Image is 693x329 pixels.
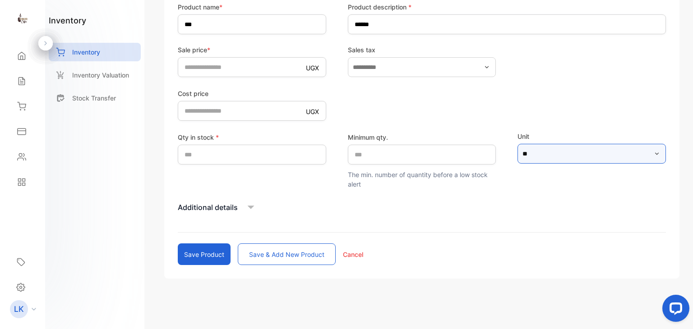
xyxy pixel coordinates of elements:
[178,89,326,98] label: Cost price
[178,45,326,55] label: Sale price
[655,291,693,329] iframe: LiveChat chat widget
[16,12,29,25] img: logo
[72,47,100,57] p: Inventory
[72,70,129,80] p: Inventory Valuation
[306,63,319,73] p: UGX
[348,45,496,55] label: Sales tax
[49,66,141,84] a: Inventory Valuation
[49,14,86,27] h1: inventory
[178,243,231,265] button: Save product
[306,107,319,116] p: UGX
[178,133,326,142] label: Qty in stock
[178,202,238,213] p: Additional details
[49,89,141,107] a: Stock Transfer
[178,2,326,12] label: Product name
[72,93,116,103] p: Stock Transfer
[343,250,363,259] p: Cancel
[238,243,336,265] button: Save & add new product
[348,2,666,12] label: Product description
[14,303,24,315] p: LK
[517,132,666,141] label: Unit
[348,170,496,189] p: The min. number of quantity before a low stock alert
[49,43,141,61] a: Inventory
[348,133,496,142] label: Minimum qty.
